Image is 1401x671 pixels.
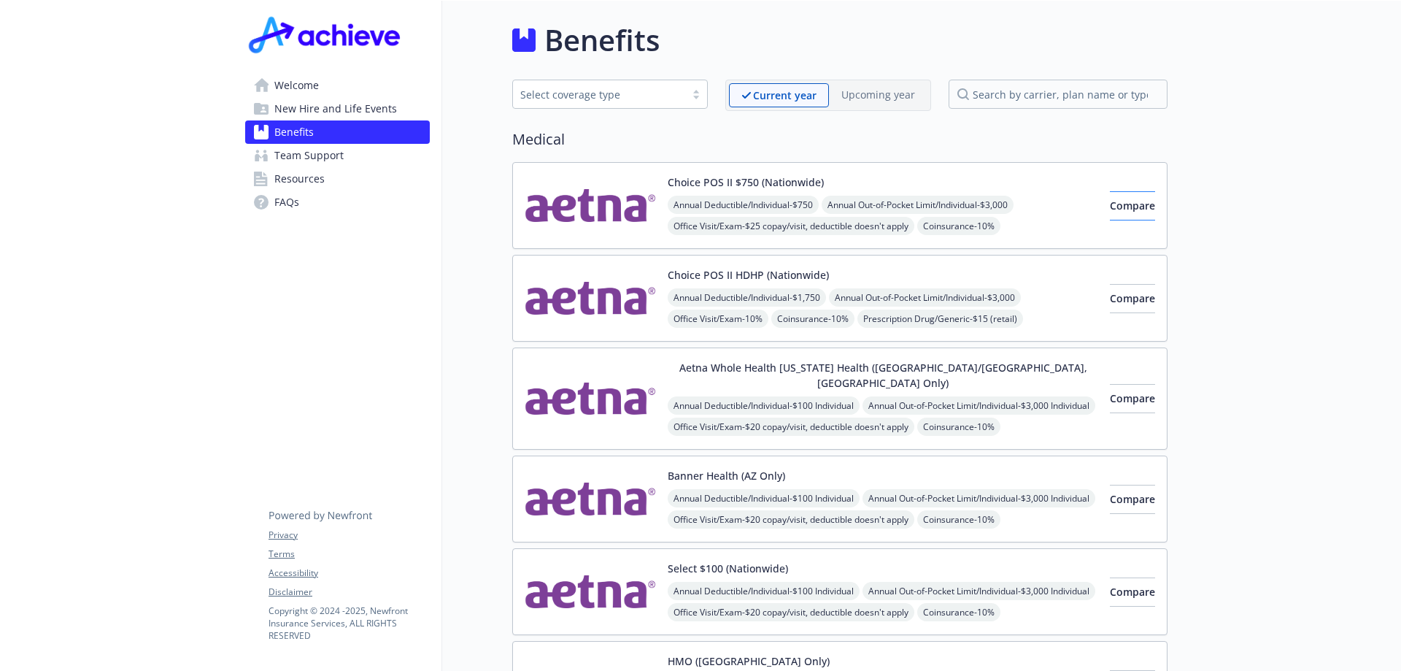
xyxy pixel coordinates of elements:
a: Resources [245,167,430,191]
span: Coinsurance - 10% [917,510,1000,529]
a: Welcome [245,74,430,97]
button: Compare [1110,284,1155,313]
input: search by carrier, plan name or type [949,80,1167,109]
button: Compare [1110,384,1155,413]
img: Aetna Inc carrier logo [525,468,656,530]
p: Current year [753,88,817,103]
a: Terms [269,548,429,561]
span: Compare [1110,585,1155,599]
span: Annual Deductible/Individual - $750 [668,196,819,214]
span: Coinsurance - 10% [917,603,1000,621]
h1: Benefits [544,18,660,62]
p: Copyright © 2024 - 2025 , Newfront Insurance Services, ALL RIGHTS RESERVED [269,605,429,642]
span: Benefits [274,120,314,144]
span: Team Support [274,144,344,167]
img: Aetna Inc carrier logo [525,267,656,329]
a: Benefits [245,120,430,144]
span: Office Visit/Exam - $20 copay/visit, deductible doesn't apply [668,418,914,436]
span: Prescription Drug/Generic - $15 (retail) [857,310,1023,328]
a: Team Support [245,144,430,167]
button: Select $100 (Nationwide) [668,561,788,576]
span: Compare [1110,391,1155,405]
span: Annual Deductible/Individual - $100 Individual [668,489,860,507]
span: Resources [274,167,325,191]
span: Annual Out-of-Pocket Limit/Individual - $3,000 [829,288,1021,307]
span: Upcoming year [829,83,927,107]
button: Aetna Whole Health [US_STATE] Health ([GEOGRAPHIC_DATA]/[GEOGRAPHIC_DATA], [GEOGRAPHIC_DATA] Only) [668,360,1098,391]
button: Choice POS II $750 (Nationwide) [668,175,824,190]
span: Annual Deductible/Individual - $1,750 [668,288,826,307]
span: Annual Out-of-Pocket Limit/Individual - $3,000 [822,196,1014,214]
span: Office Visit/Exam - $25 copay/visit, deductible doesn't apply [668,217,914,235]
span: Annual Deductible/Individual - $100 Individual [668,396,860,415]
a: Accessibility [269,567,429,580]
a: Privacy [269,529,429,542]
button: Banner Health (AZ Only) [668,468,785,483]
h2: Medical [512,129,1167,150]
span: Office Visit/Exam - 10% [668,310,768,328]
span: Office Visit/Exam - $20 copay/visit, deductible doesn't apply [668,510,914,529]
button: HMO ([GEOGRAPHIC_DATA] Only) [668,653,830,669]
a: FAQs [245,191,430,214]
span: Coinsurance - 10% [771,310,854,328]
a: New Hire and Life Events [245,97,430,120]
span: Compare [1110,199,1155,212]
div: Select coverage type [520,87,678,102]
span: Annual Out-of-Pocket Limit/Individual - $3,000 Individual [862,582,1095,600]
img: Aetna Inc carrier logo [525,360,656,437]
span: Office Visit/Exam - $20 copay/visit, deductible doesn't apply [668,603,914,621]
p: Upcoming year [841,87,915,102]
span: Compare [1110,492,1155,506]
button: Choice POS II HDHP (Nationwide) [668,267,829,283]
a: Disclaimer [269,586,429,599]
span: Welcome [274,74,319,97]
span: Annual Out-of-Pocket Limit/Individual - $3,000 Individual [862,489,1095,507]
img: Aetna Inc carrier logo [525,175,656,237]
button: Compare [1110,191,1155,221]
span: Compare [1110,291,1155,305]
span: Coinsurance - 10% [917,217,1000,235]
button: Compare [1110,578,1155,607]
span: FAQs [274,191,299,214]
button: Compare [1110,485,1155,514]
img: Aetna Inc carrier logo [525,561,656,623]
span: Coinsurance - 10% [917,418,1000,436]
span: New Hire and Life Events [274,97,397,120]
span: Annual Out-of-Pocket Limit/Individual - $3,000 Individual [862,396,1095,415]
span: Annual Deductible/Individual - $100 Individual [668,582,860,600]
